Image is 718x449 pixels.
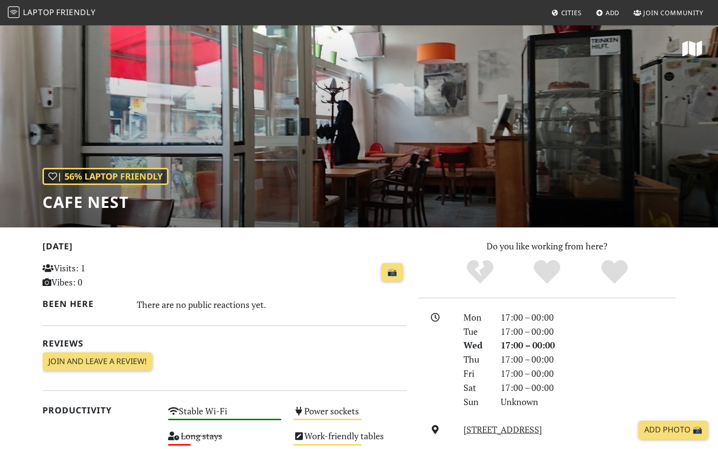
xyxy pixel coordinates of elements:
[513,259,581,286] div: Yes
[495,367,681,381] div: 17:00 – 00:00
[458,352,495,367] div: Thu
[23,7,55,18] span: Laptop
[495,325,681,339] div: 17:00 – 00:00
[381,263,403,282] a: 📸
[287,403,413,428] div: Power sockets
[446,259,514,286] div: No
[42,168,169,185] div: | 56% Laptop Friendly
[458,325,495,339] div: Tue
[548,4,586,21] a: Cities
[137,297,407,312] div: There are no public reactions yet.
[458,338,495,352] div: Wed
[42,405,156,415] h2: Productivity
[581,259,648,286] div: Definitely!
[630,4,707,21] a: Join Community
[419,239,676,253] p: Do you like working from here?
[42,352,152,371] a: Join and leave a review!
[458,395,495,409] div: Sun
[181,430,222,442] s: Long stays
[42,338,407,348] h2: Reviews
[56,7,95,18] span: Friendly
[8,6,20,18] img: LaptopFriendly
[42,261,156,289] p: Visits: 1 Vibes: 0
[42,299,125,309] h2: Been here
[162,403,288,428] div: Stable Wi-Fi
[42,241,407,255] h2: [DATE]
[8,4,96,21] a: LaptopFriendly LaptopFriendly
[458,310,495,325] div: Mon
[592,4,624,21] a: Add
[495,352,681,367] div: 17:00 – 00:00
[42,193,169,211] h1: Cafe Nest
[458,381,495,395] div: Sat
[495,310,681,325] div: 17:00 – 00:00
[464,424,542,435] a: [STREET_ADDRESS]
[643,8,703,17] span: Join Community
[495,381,681,395] div: 17:00 – 00:00
[495,395,681,409] div: Unknown
[458,367,495,381] div: Fri
[606,8,620,17] span: Add
[561,8,582,17] span: Cities
[638,421,708,439] a: Add Photo 📸
[495,338,681,352] div: 17:00 – 00:00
